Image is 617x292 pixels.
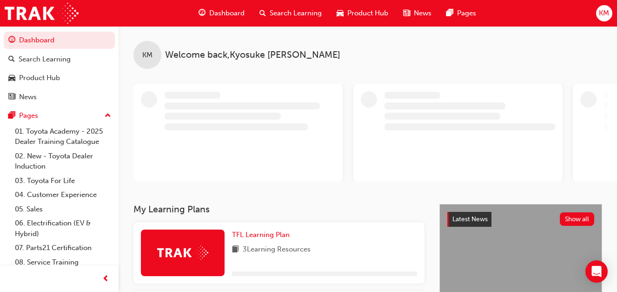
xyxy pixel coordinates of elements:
[243,244,311,256] span: 3 Learning Resources
[102,273,109,285] span: prev-icon
[585,260,608,283] div: Open Intercom Messenger
[446,7,453,19] span: pages-icon
[4,88,115,106] a: News
[252,4,329,23] a: search-iconSearch Learning
[19,110,38,121] div: Pages
[11,202,115,217] a: 05. Sales
[232,230,293,240] a: TFL Learning Plan
[4,32,115,49] a: Dashboard
[165,50,340,61] span: Welcome back , Kyosuke [PERSON_NAME]
[4,30,115,107] button: DashboardSearch LearningProduct HubNews
[11,174,115,188] a: 03. Toyota For Life
[11,149,115,174] a: 02. New - Toyota Dealer Induction
[5,3,79,24] img: Trak
[11,124,115,149] a: 01. Toyota Academy - 2025 Dealer Training Catalogue
[259,7,266,19] span: search-icon
[447,212,594,227] a: Latest NewsShow all
[133,204,425,215] h3: My Learning Plans
[8,112,15,120] span: pages-icon
[209,8,245,19] span: Dashboard
[191,4,252,23] a: guage-iconDashboard
[157,245,208,260] img: Trak
[8,55,15,64] span: search-icon
[8,36,15,45] span: guage-icon
[4,51,115,68] a: Search Learning
[19,54,71,65] div: Search Learning
[232,244,239,256] span: book-icon
[403,7,410,19] span: news-icon
[439,4,484,23] a: pages-iconPages
[19,92,37,102] div: News
[452,215,488,223] span: Latest News
[337,7,344,19] span: car-icon
[457,8,476,19] span: Pages
[8,74,15,82] span: car-icon
[396,4,439,23] a: news-iconNews
[199,7,206,19] span: guage-icon
[105,110,111,122] span: up-icon
[11,255,115,270] a: 08. Service Training
[414,8,431,19] span: News
[560,212,595,226] button: Show all
[270,8,322,19] span: Search Learning
[11,188,115,202] a: 04. Customer Experience
[142,50,153,61] span: KM
[4,107,115,124] button: Pages
[11,216,115,241] a: 06. Electrification (EV & Hybrid)
[4,69,115,87] a: Product Hub
[232,231,290,239] span: TFL Learning Plan
[599,8,609,19] span: KM
[329,4,396,23] a: car-iconProduct Hub
[347,8,388,19] span: Product Hub
[8,93,15,102] span: news-icon
[19,73,60,83] div: Product Hub
[11,241,115,255] a: 07. Parts21 Certification
[596,5,612,21] button: KM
